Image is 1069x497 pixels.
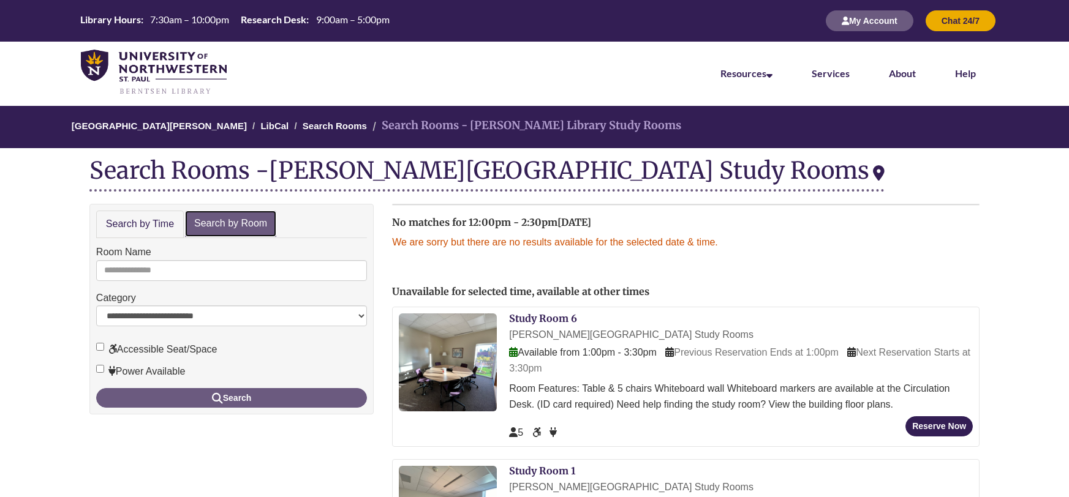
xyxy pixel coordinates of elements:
[185,211,276,237] a: Search by Room
[75,13,394,29] a: Hours Today
[955,67,976,79] a: Help
[926,15,995,26] a: Chat 24/7
[812,67,850,79] a: Services
[369,117,681,135] li: Search Rooms - [PERSON_NAME] Library Study Rooms
[72,121,247,131] a: [GEOGRAPHIC_DATA][PERSON_NAME]
[89,157,885,192] div: Search Rooms -
[720,67,772,79] a: Resources
[260,121,289,131] a: LibCal
[826,10,913,31] button: My Account
[75,13,394,28] table: Hours Today
[532,427,543,438] span: Accessible Seat/Space
[75,13,145,26] th: Library Hours:
[96,365,104,373] input: Power Available
[89,106,980,148] nav: Breadcrumb
[392,217,980,228] h2: No matches for 12:00pm - 2:30pm[DATE]
[926,10,995,31] button: Chat 24/7
[96,343,104,351] input: Accessible Seat/Space
[509,312,577,324] a: Study Room 6
[236,13,311,26] th: Research Desk:
[96,244,151,260] label: Room Name
[150,13,229,25] span: 7:30am – 10:00pm
[665,347,839,357] span: Previous Reservation Ends at 1:00pm
[509,347,656,357] span: Available from 1:00pm - 3:30pm
[509,347,970,373] span: Next Reservation Starts at 3:30pm
[303,121,367,131] a: Search Rooms
[96,211,184,238] a: Search by Time
[316,13,390,25] span: 9:00am – 5:00pm
[392,234,980,250] p: We are sorry but there are no results available for the selected date & time.
[96,364,186,379] label: Power Available
[550,427,557,438] span: Power Available
[399,313,497,411] img: Study Room 6
[826,15,913,26] a: My Account
[889,67,916,79] a: About
[509,465,575,477] a: Study Room 1
[509,381,973,412] div: Room Features: Table & 5 chairs Whiteboard wall Whiteboard markers are available at the Circulati...
[269,155,885,185] div: [PERSON_NAME][GEOGRAPHIC_DATA] Study Rooms
[96,388,367,408] button: Search
[392,286,980,297] h2: Unavailable for selected time, available at other times
[509,327,973,343] div: [PERSON_NAME][GEOGRAPHIC_DATA] Study Rooms
[905,416,973,436] button: Reserve Now
[509,479,973,495] div: [PERSON_NAME][GEOGRAPHIC_DATA] Study Rooms
[96,290,136,306] label: Category
[81,50,227,95] img: UNWSP Library Logo
[509,427,523,438] span: The capacity of this space
[96,342,217,357] label: Accessible Seat/Space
